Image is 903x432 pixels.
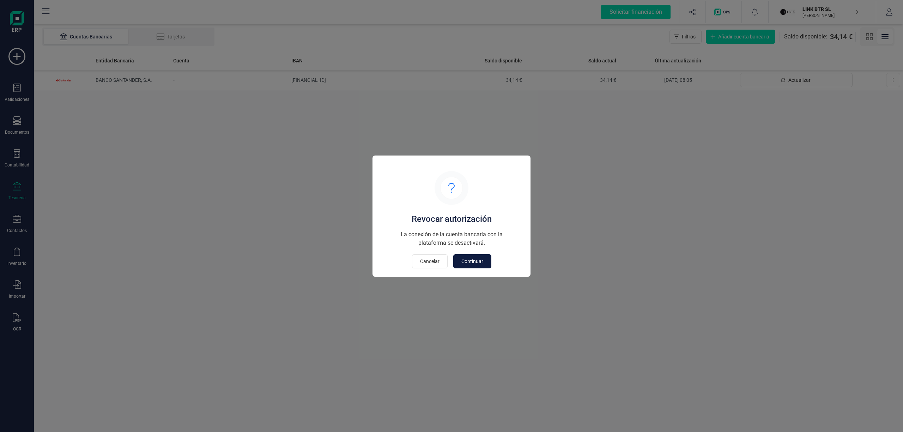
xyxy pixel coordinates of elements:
p: La conexión de la cuenta bancaria con la plataforma se desactivará. [387,230,516,247]
span: Continuar [461,258,483,265]
div: Revocar autorización [381,213,522,225]
button: Continuar [453,254,491,268]
button: Cancelar [412,254,448,268]
span: Cancelar [420,258,440,265]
